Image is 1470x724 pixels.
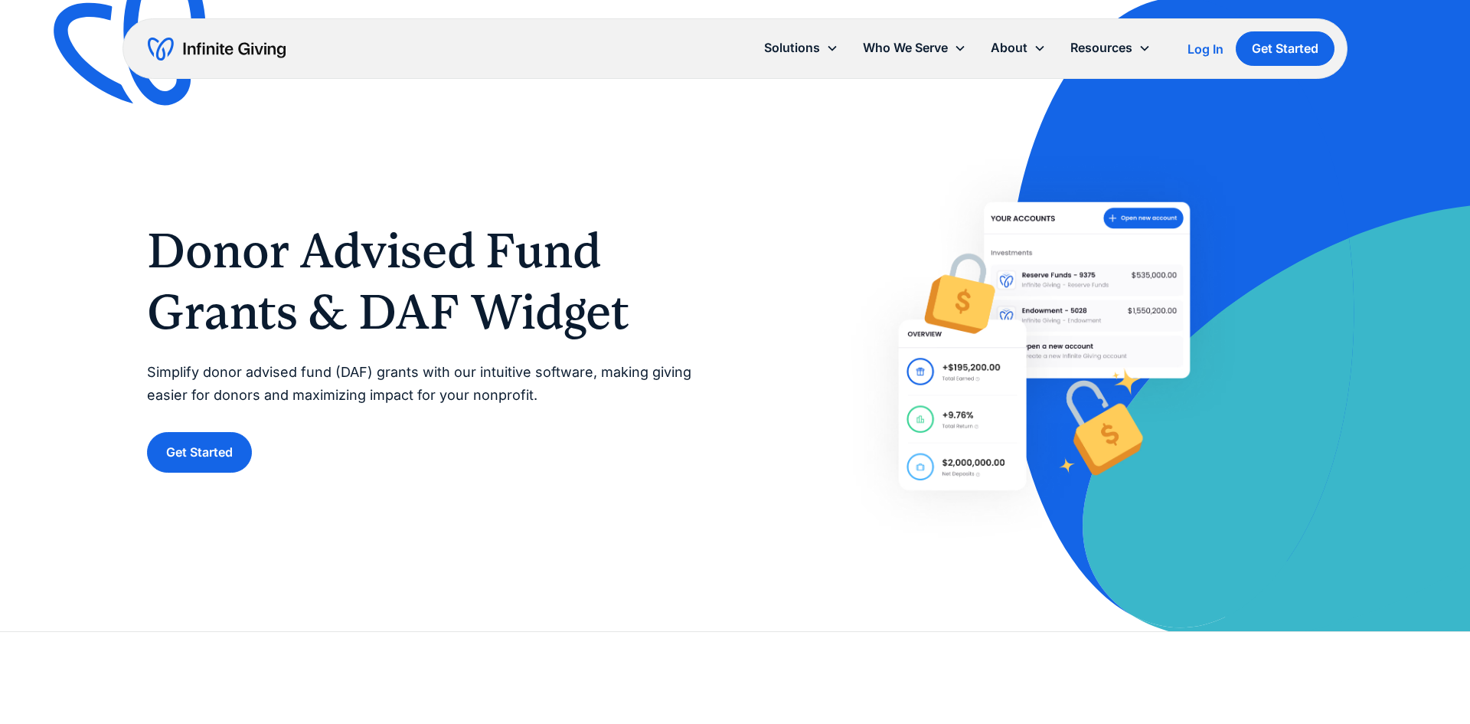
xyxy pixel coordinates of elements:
[148,37,286,61] a: home
[764,38,820,58] div: Solutions
[978,31,1058,64] div: About
[991,38,1027,58] div: About
[1187,43,1223,55] div: Log In
[147,432,252,473] a: Get Started
[1058,31,1163,64] div: Resources
[147,361,704,408] p: Simplify donor advised fund (DAF) grants with our intuitive software, making giving easier for do...
[863,38,948,58] div: Who We Serve
[851,31,978,64] div: Who We Serve
[1187,40,1223,58] a: Log In
[844,147,1245,545] img: Help donors easily give DAF grants to your nonprofit with Infinite Giving’s Donor Advised Fund so...
[1070,38,1132,58] div: Resources
[752,31,851,64] div: Solutions
[1236,31,1334,66] a: Get Started
[147,220,704,342] h1: Donor Advised Fund Grants & DAF Widget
